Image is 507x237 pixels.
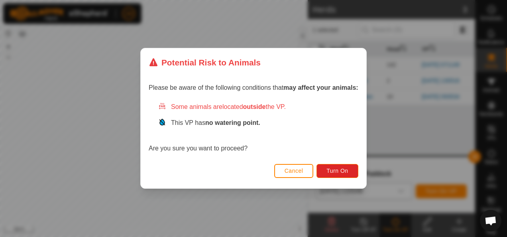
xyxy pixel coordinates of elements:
div: Some animals are [158,103,358,112]
strong: no watering point. [205,120,260,126]
strong: may affect your animals: [283,85,358,91]
button: Cancel [274,164,314,178]
span: located the VP. [222,104,286,111]
div: Are you sure you want to proceed? [149,103,358,154]
button: Turn On [317,164,358,178]
span: Cancel [285,168,303,174]
div: Open chat [480,210,501,231]
div: Potential Risk to Animals [149,56,261,69]
span: Please be aware of the following conditions that [149,85,358,91]
span: This VP has [171,120,260,126]
span: Turn On [327,168,348,174]
strong: outside [243,104,266,111]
